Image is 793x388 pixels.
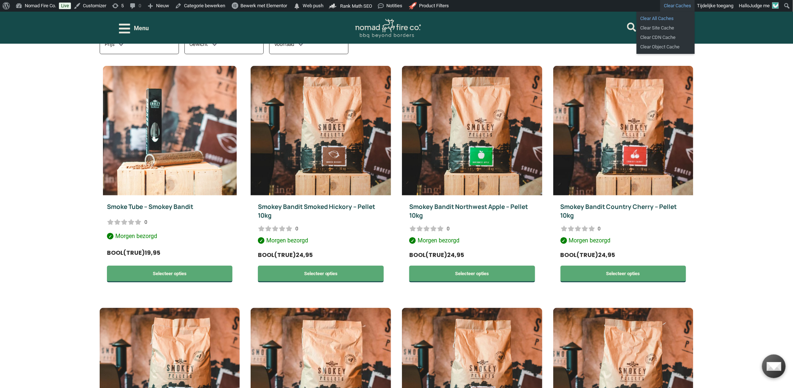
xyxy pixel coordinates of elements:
[258,202,375,219] a: Smokey Bandit Smoked Hickory – Pellet 10kg
[409,266,535,282] a: Toevoegen aan winkelwagen: “Smokey Bandit Northwest Apple - Pellet 10kg“
[598,225,601,232] div: 0
[355,19,421,38] img: Nomad Logo
[274,40,303,49] h3: Voorraad
[251,66,391,195] img: smokey-bandit-smoked-hickory-10kg
[295,225,298,232] div: 0
[107,266,233,282] a: Toevoegen aan winkelwagen: “Smoke Tube - Smokey Bandit“
[561,236,686,247] p: Morgen bezorgd
[134,24,149,33] span: Menu
[258,251,384,259] p: bool(true)
[637,14,695,23] a: Clear All Caches
[561,202,677,219] a: Smokey Bandit Country Cherry – Pellet 10kg
[627,23,636,32] a: mijn account
[409,202,528,219] a: Smokey Bandit Northwest Apple – Pellet 10kg
[402,66,542,195] img: smokey-bandit-bourbon-blend-10kg-1
[637,42,695,52] a: Clear Object Cache
[447,225,450,232] div: 0
[561,266,686,282] a: Toevoegen aan winkelwagen: “Smokey Bandit Country Cherry - Pellet 10kg“
[340,3,372,9] span: Rank Math SEO
[637,23,695,33] a: Clear Site Cache
[553,66,694,195] img: smokey-bandit-country-cherry-10kg
[107,202,193,211] a: Smoke Tube – Smokey Bandit
[637,33,695,42] a: Clear CDN Cache
[293,1,300,11] span: 
[240,3,287,8] span: Bewerk met Elementor
[772,2,779,9] img: Avatar of Judge me
[258,266,384,282] a: Toevoegen aan winkelwagen: “Smokey Bandit Smoked Hickory - Pellet 10kg“
[190,40,217,49] h3: Gewicht
[105,40,124,49] h3: Prijs
[750,3,770,8] span: Judge me
[144,218,147,226] div: 0
[59,3,71,9] a: Live
[409,236,535,247] p: Morgen bezorgd
[258,236,384,247] p: Morgen bezorgd
[107,232,233,243] p: Morgen bezorgd
[103,66,237,195] img: smokey-bandit-pellet-smoker-tube
[119,22,149,35] div: Open/Close Menu
[409,251,535,259] p: bool(true)
[107,249,233,257] p: bool(true)
[561,251,686,259] p: bool(true)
